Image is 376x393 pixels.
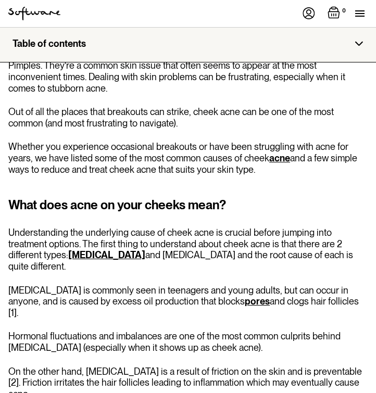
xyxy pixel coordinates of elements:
[8,331,368,353] p: Hormonal fluctuations and imbalances are one of the most common culprits behind [MEDICAL_DATA] (e...
[328,6,348,21] a: Open empty cart
[8,227,368,272] p: Understanding the underlying cause of cheek acne is crucial before jumping into treatment options...
[8,141,368,175] p: Whether you experience occasional breakouts or have been struggling with acne for years, we have ...
[8,60,368,94] p: Pimples. They're a common skin issue that often seems to appear at the most inconvenient times. D...
[8,7,60,20] img: Software Logo
[245,296,270,307] a: pores
[269,153,290,163] a: acne
[8,7,60,20] a: home
[12,38,86,49] div: Table of contents
[8,106,368,129] p: Out of all the places that breakouts can strike, cheek acne can be one of the most common (and mo...
[340,6,348,16] div: 0
[68,249,145,260] a: [MEDICAL_DATA]
[8,196,368,214] h2: What does acne on your cheeks mean?
[8,285,368,319] p: [MEDICAL_DATA] is commonly seen in teenagers and young adults, but can occur in anyone, and is ca...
